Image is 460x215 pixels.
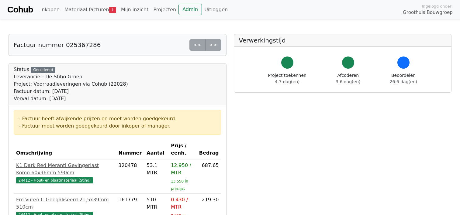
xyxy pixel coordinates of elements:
span: 24412 - Hout- en plaatmateriaal (Stiho) [16,177,93,183]
div: Gecodeerd [31,67,55,73]
a: K1 Dark Red Meranti Gevingerlast Komo 60x96mm 590cm24412 - Hout- en plaatmateriaal (Stiho) [16,162,113,184]
th: Nummer [116,140,144,159]
div: 510 MTR [147,196,166,211]
div: 12.950 / MTR [171,162,194,176]
div: Project toekennen [268,72,306,85]
span: Groothuis Bouwgroep [403,9,453,16]
th: Prijs / eenh. [168,140,196,159]
div: Factuur datum: [DATE] [14,88,128,95]
a: Inkopen [38,4,62,16]
a: Admin [178,4,202,15]
span: 1 [109,7,116,13]
th: Omschrijving [14,140,116,159]
div: Afcoderen [336,72,360,85]
div: K1 Dark Red Meranti Gevingerlast Komo 60x96mm 590cm [16,162,113,176]
div: Fm Vuren C Geegaliseerd 21,5x39mm 510cm [16,196,113,211]
sub: 13.550 in prijslijst [171,179,188,191]
a: Uitloggen [202,4,230,16]
div: - Factuur moet worden goedgekeurd door inkoper of manager. [19,122,216,130]
th: Bedrag [196,140,221,159]
h5: Verwerkingstijd [239,37,447,44]
td: 687.65 [196,159,221,194]
span: 26.6 dag(en) [390,79,417,84]
a: Projecten [151,4,178,16]
th: Aantal [144,140,168,159]
a: Materiaal facturen1 [62,4,119,16]
div: Project: Voorraadleveringen via Cohub (22028) [14,80,128,88]
div: Verval datum: [DATE] [14,95,128,102]
div: 0.430 / MTR [171,196,194,211]
a: Mijn inzicht [119,4,151,16]
a: Cohub [7,2,33,17]
span: 3.6 dag(en) [336,79,360,84]
h5: Factuur nummer 025367286 [14,41,101,49]
div: Beoordelen [390,72,417,85]
div: - Factuur heeft afwijkende prijzen en moet worden goedgekeurd. [19,115,216,122]
div: 53.1 MTR [147,162,166,176]
span: 4.7 dag(en) [275,79,299,84]
td: 320478 [116,159,144,194]
div: Status: [14,66,128,102]
span: Ingelogd onder: [422,3,453,9]
div: Leverancier: De Stiho Groep [14,73,128,80]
